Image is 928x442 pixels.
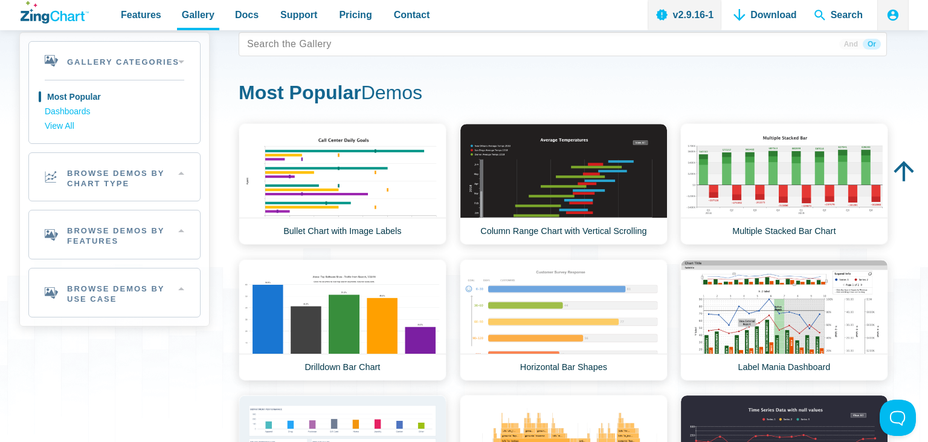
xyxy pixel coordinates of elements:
[29,210,200,259] h2: Browse Demos By Features
[239,82,361,103] strong: Most Popular
[394,7,430,23] span: Contact
[839,39,863,50] span: And
[280,7,317,23] span: Support
[239,123,446,245] a: Bullet Chart with Image Labels
[45,90,184,105] a: Most Popular
[460,123,668,245] a: Column Range Chart with Vertical Scrolling
[29,153,200,201] h2: Browse Demos By Chart Type
[880,400,916,436] iframe: Toggle Customer Support
[235,7,259,23] span: Docs
[680,259,888,381] a: Label Mania Dashboard
[239,259,446,381] a: Drilldown Bar Chart
[121,7,161,23] span: Features
[339,7,372,23] span: Pricing
[45,105,184,119] a: Dashboards
[680,123,888,245] a: Multiple Stacked Bar Chart
[239,80,887,108] h1: Demos
[29,42,200,80] h2: Gallery Categories
[863,39,881,50] span: Or
[182,7,214,23] span: Gallery
[460,259,668,381] a: Horizontal Bar Shapes
[29,268,200,317] h2: Browse Demos By Use Case
[45,119,184,134] a: View All
[21,1,89,24] a: ZingChart Logo. Click to return to the homepage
